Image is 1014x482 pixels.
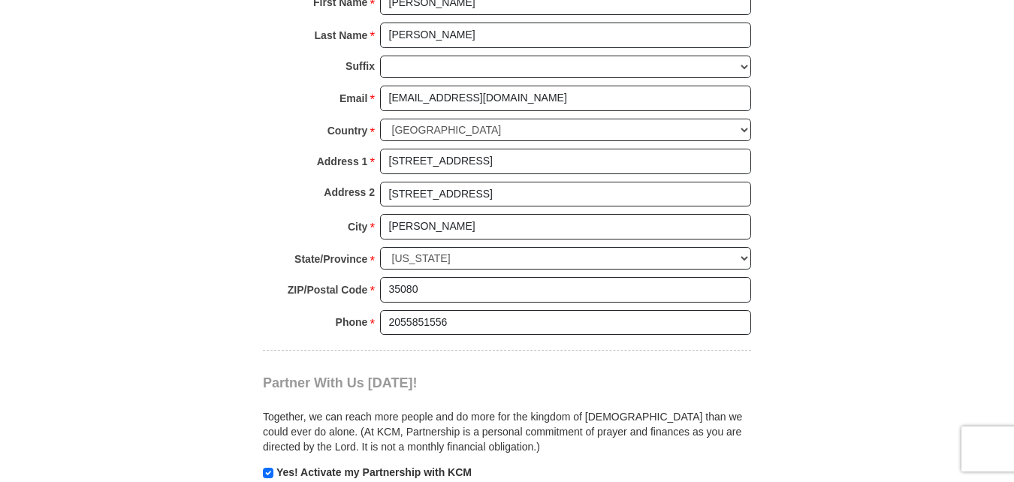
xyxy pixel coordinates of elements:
[263,375,418,390] span: Partner With Us [DATE]!
[294,249,367,270] strong: State/Province
[288,279,368,300] strong: ZIP/Postal Code
[315,25,368,46] strong: Last Name
[317,151,368,172] strong: Address 1
[340,88,367,109] strong: Email
[336,312,368,333] strong: Phone
[327,120,368,141] strong: Country
[276,466,472,478] strong: Yes! Activate my Partnership with KCM
[263,409,751,454] p: Together, we can reach more people and do more for the kingdom of [DEMOGRAPHIC_DATA] than we coul...
[346,56,375,77] strong: Suffix
[348,216,367,237] strong: City
[324,182,375,203] strong: Address 2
